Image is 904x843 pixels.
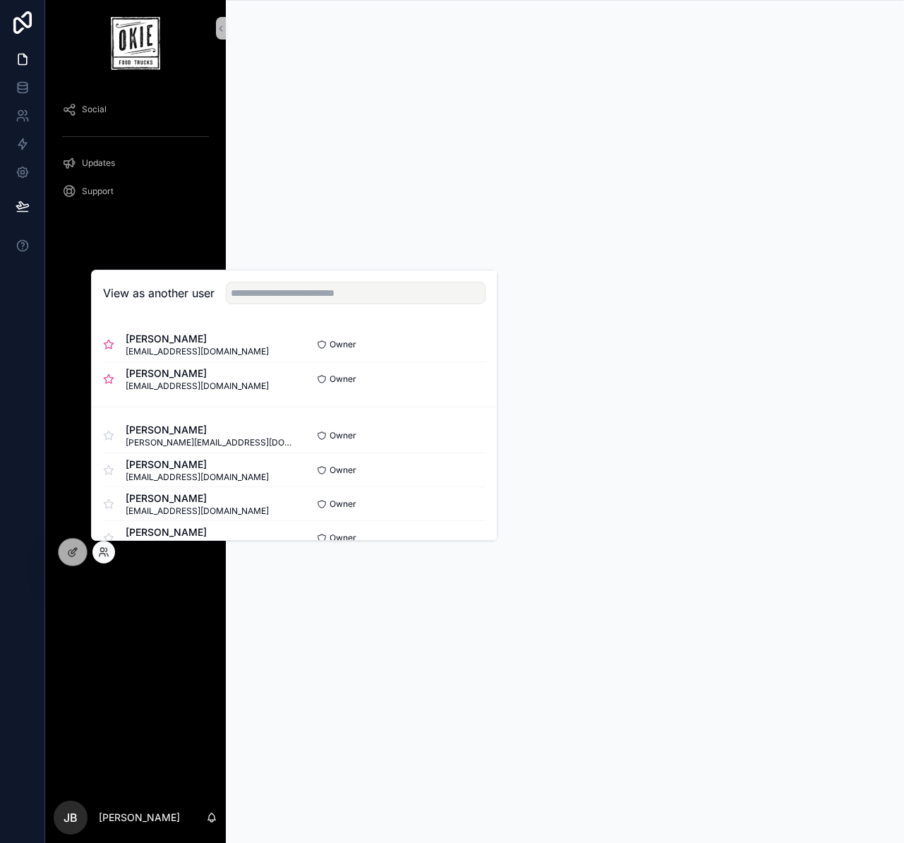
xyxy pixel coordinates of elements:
span: Owner [330,430,356,441]
span: [EMAIL_ADDRESS][DOMAIN_NAME] [126,346,269,357]
div: scrollable content [45,87,226,222]
span: [PERSON_NAME] [126,332,269,346]
span: [EMAIL_ADDRESS][DOMAIN_NAME] [126,381,269,392]
a: Updates [54,150,217,176]
span: [PERSON_NAME] [126,525,269,539]
h2: View as another user [103,285,215,301]
span: Owner [330,532,356,544]
span: [PERSON_NAME] [126,366,269,381]
span: [PERSON_NAME] [126,458,269,472]
span: [EMAIL_ADDRESS][DOMAIN_NAME] [126,472,269,483]
a: Social [54,97,217,122]
span: [PERSON_NAME] [126,491,269,506]
span: Support [82,186,114,197]
p: [PERSON_NAME] [99,811,180,825]
img: App logo [111,17,159,70]
span: [PERSON_NAME] [126,423,294,437]
span: [PERSON_NAME][EMAIL_ADDRESS][DOMAIN_NAME] [126,437,294,448]
span: [EMAIL_ADDRESS][DOMAIN_NAME] [126,539,269,551]
span: Updates [82,157,115,169]
span: Owner [330,373,356,385]
span: JB [64,809,78,826]
span: Owner [330,465,356,476]
span: [EMAIL_ADDRESS][DOMAIN_NAME] [126,506,269,517]
span: Social [82,104,107,115]
span: Owner [330,498,356,510]
span: Owner [330,339,356,350]
a: Support [54,179,217,204]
